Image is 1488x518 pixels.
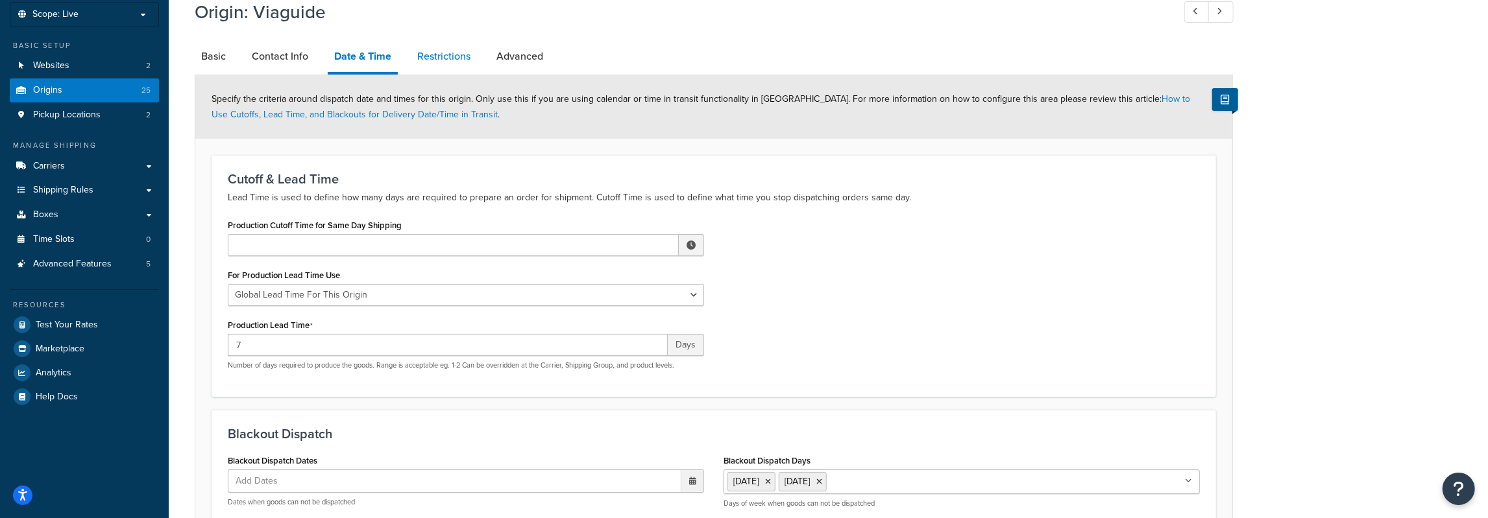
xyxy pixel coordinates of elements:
[228,497,704,507] p: Dates when goods can not be dispatched
[10,361,159,384] a: Analytics
[33,161,65,172] span: Carriers
[33,110,101,121] span: Pickup Locations
[36,368,71,379] span: Analytics
[33,185,93,196] span: Shipping Rules
[10,40,159,51] div: Basic Setup
[33,209,58,220] span: Boxes
[33,85,62,96] span: Origins
[10,178,159,202] a: Shipping Rules
[10,54,159,78] a: Websites2
[10,78,159,102] a: Origins25
[228,270,340,280] label: For Production Lead Time Use
[10,313,159,336] a: Test Your Rates
[146,110,151,121] span: 2
[785,475,810,488] span: [DATE]
[1184,1,1210,23] a: Previous Record
[10,54,159,78] li: Websites
[668,334,704,356] span: Days
[10,252,159,276] li: Advanced Features
[228,360,704,370] p: Number of days required to produce the goods. Range is acceptable eg. 1-2 Can be overridden at th...
[490,41,550,72] a: Advanced
[228,172,1200,186] h3: Cutoff & Lead Time
[228,456,317,465] label: Blackout Dispatch Dates
[36,320,98,331] span: Test Your Rates
[245,41,315,72] a: Contact Info
[10,140,159,151] div: Manage Shipping
[724,499,1200,508] p: Days of week when goods can not be dispatched
[10,103,159,127] li: Pickup Locations
[228,320,313,331] label: Production Lead Time
[10,78,159,102] li: Origins
[10,228,159,252] li: Time Slots
[232,470,294,492] span: Add Dates
[724,456,811,465] label: Blackout Dispatch Days
[10,337,159,360] a: Marketplace
[36,344,84,355] span: Marketplace
[1443,473,1475,505] button: Open Resource Center
[328,41,398,75] a: Date & Time
[146,259,151,270] span: 5
[228,220,402,230] label: Production Cutoff Time for Same Day Shipping
[733,475,759,488] span: [DATE]
[146,60,151,71] span: 2
[10,228,159,252] a: Time Slots0
[10,203,159,227] a: Boxes
[36,392,78,403] span: Help Docs
[33,60,69,71] span: Websites
[146,234,151,245] span: 0
[212,92,1190,121] span: Specify the criteria around dispatch date and times for this origin. Only use this if you are usi...
[1208,1,1234,23] a: Next Record
[228,190,1200,206] p: Lead Time is used to define how many days are required to prepare an order for shipment. Cutoff T...
[141,85,151,96] span: 25
[10,154,159,178] a: Carriers
[411,41,477,72] a: Restrictions
[32,9,79,20] span: Scope: Live
[10,252,159,276] a: Advanced Features5
[33,259,112,270] span: Advanced Features
[1212,88,1238,111] button: Show Help Docs
[195,41,232,72] a: Basic
[10,385,159,408] a: Help Docs
[10,300,159,311] div: Resources
[10,103,159,127] a: Pickup Locations2
[228,427,1200,441] h3: Blackout Dispatch
[33,234,75,245] span: Time Slots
